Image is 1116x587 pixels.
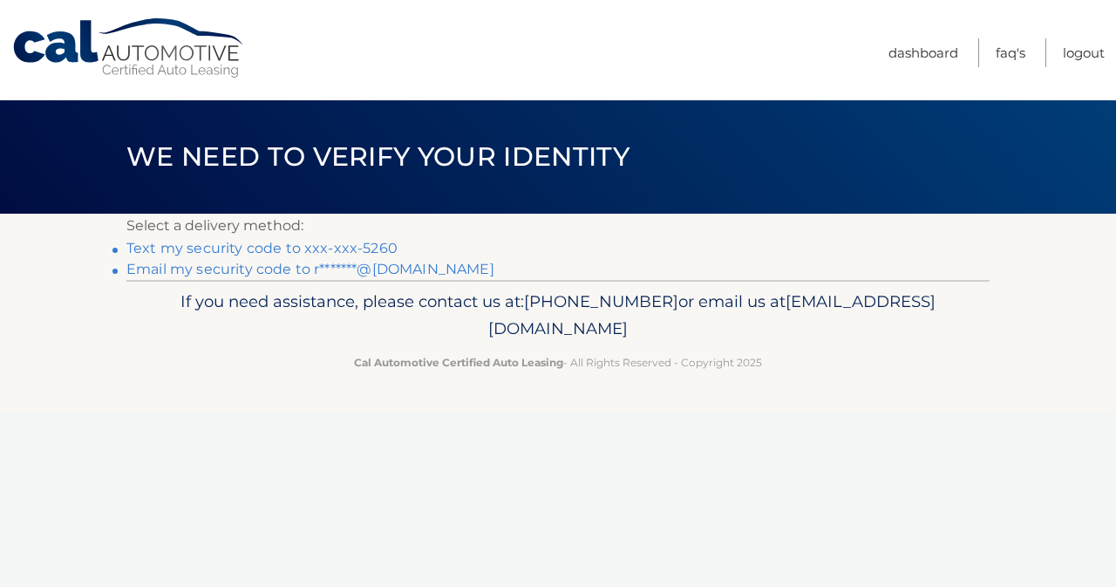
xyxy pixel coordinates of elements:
a: Email my security code to r*******@[DOMAIN_NAME] [126,261,494,277]
a: Cal Automotive [11,17,247,79]
span: We need to verify your identity [126,140,629,173]
span: [PHONE_NUMBER] [524,291,678,311]
a: Text my security code to xxx-xxx-5260 [126,240,398,256]
p: - All Rights Reserved - Copyright 2025 [138,353,978,372]
p: Select a delivery method: [126,214,990,238]
p: If you need assistance, please contact us at: or email us at [138,288,978,344]
a: FAQ's [996,38,1025,67]
a: Logout [1063,38,1105,67]
a: Dashboard [888,38,958,67]
strong: Cal Automotive Certified Auto Leasing [354,356,563,369]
